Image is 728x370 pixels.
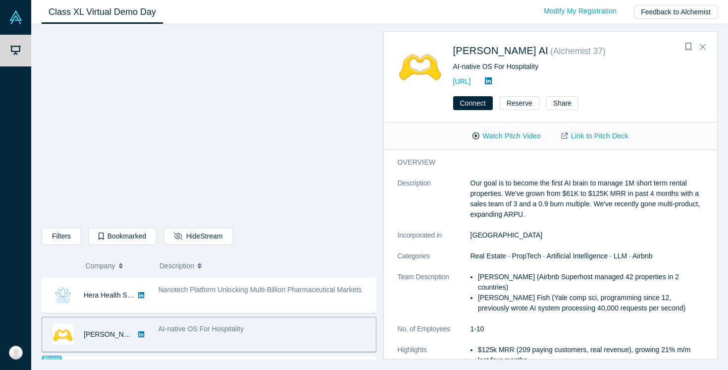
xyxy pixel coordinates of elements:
[398,251,470,272] dt: Categories
[533,2,627,20] a: Modify My Registration
[478,293,703,313] li: [PERSON_NAME] Fish (Yale comp sci, programming since 12, previously wrote AI system processing 40...
[158,325,244,333] span: AI-native OS For Hospitality
[500,96,539,110] button: Reserve
[84,291,151,299] a: Hera Health Solutions
[42,356,62,362] span: Alumni
[163,228,233,245] button: HideStream
[398,43,443,88] img: Besty AI's Logo
[158,286,362,294] span: Nanotech Platform Unlocking Multi-Billion Pharmaceutical Markets
[470,178,704,220] p: Our goal is to become the first AI brain to manage 1M short term rental properties. We've grown f...
[546,96,578,110] button: Share
[42,228,81,245] button: Filters
[398,178,470,230] dt: Description
[398,230,470,251] dt: Incorporated in
[634,5,718,19] button: Feedback to Alchemist
[550,46,606,56] small: ( Alchemist 37 )
[453,45,549,56] a: [PERSON_NAME] AI
[470,324,704,334] dd: 1-10
[470,230,704,241] dd: [GEOGRAPHIC_DATA]
[470,252,653,260] span: Real Estate · PropTech · Artificial Intelligence · LLM · Airbnb
[52,324,73,345] img: Besty AI's Logo
[9,10,23,24] img: Alchemist Vault Logo
[42,0,163,24] a: Class XL Virtual Demo Day
[453,77,471,85] a: [URL]
[398,324,470,345] dt: No. of Employees
[551,127,639,145] a: Link to Pitch Deck
[159,255,369,276] button: Description
[478,272,703,293] li: [PERSON_NAME] (Airbnb Superhost managed 42 properties in 2 countries)
[42,32,376,220] iframe: Alchemist Class XL Demo Day: Vault
[52,285,73,306] img: Hera Health Solutions's Logo
[86,255,115,276] span: Company
[681,40,695,54] button: Bookmark
[478,345,703,366] li: $125k MRR (209 paying customers, real revenue), growing 21% m/m last four months
[453,62,704,72] div: AI-native OS For Hospitality
[398,272,470,324] dt: Team Description
[695,39,710,55] button: Close
[86,255,150,276] button: Company
[9,346,23,360] img: Farouk Najjar's Account
[84,330,149,338] a: [PERSON_NAME] AI
[462,127,551,145] button: Watch Pitch Video
[159,255,194,276] span: Description
[453,96,493,110] button: Connect
[88,228,156,245] button: Bookmarked
[398,157,690,168] h3: overview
